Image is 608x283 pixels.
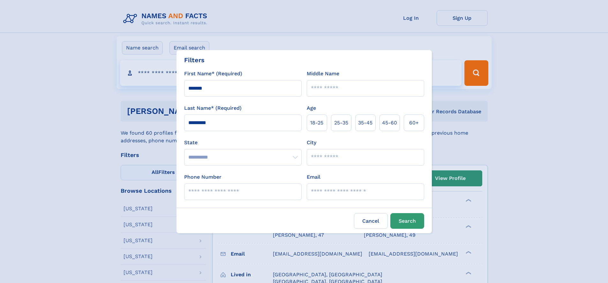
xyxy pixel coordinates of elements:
label: Middle Name [307,70,339,78]
div: Filters [184,55,205,65]
label: Cancel [354,213,388,229]
span: 35‑45 [358,119,372,127]
button: Search [390,213,424,229]
label: Last Name* (Required) [184,104,242,112]
label: First Name* (Required) [184,70,242,78]
span: 60+ [409,119,419,127]
span: 25‑35 [334,119,348,127]
label: Email [307,173,320,181]
label: City [307,139,316,146]
span: 45‑60 [382,119,397,127]
label: Phone Number [184,173,221,181]
label: Age [307,104,316,112]
span: 18‑25 [310,119,323,127]
label: State [184,139,302,146]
